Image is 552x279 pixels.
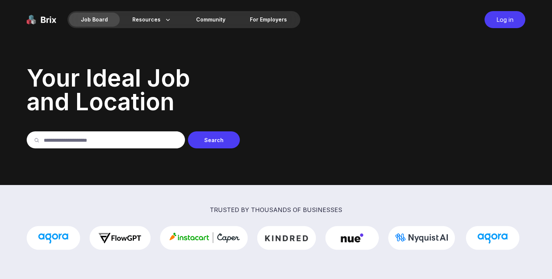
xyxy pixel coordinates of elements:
p: Your Ideal Job and Location [27,66,525,114]
div: Search [188,131,240,148]
a: Community [184,13,237,27]
div: Resources [120,13,184,27]
div: Job Board [69,13,120,27]
a: For Employers [238,13,299,27]
div: Log in [485,11,525,28]
a: Log in [481,11,525,28]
